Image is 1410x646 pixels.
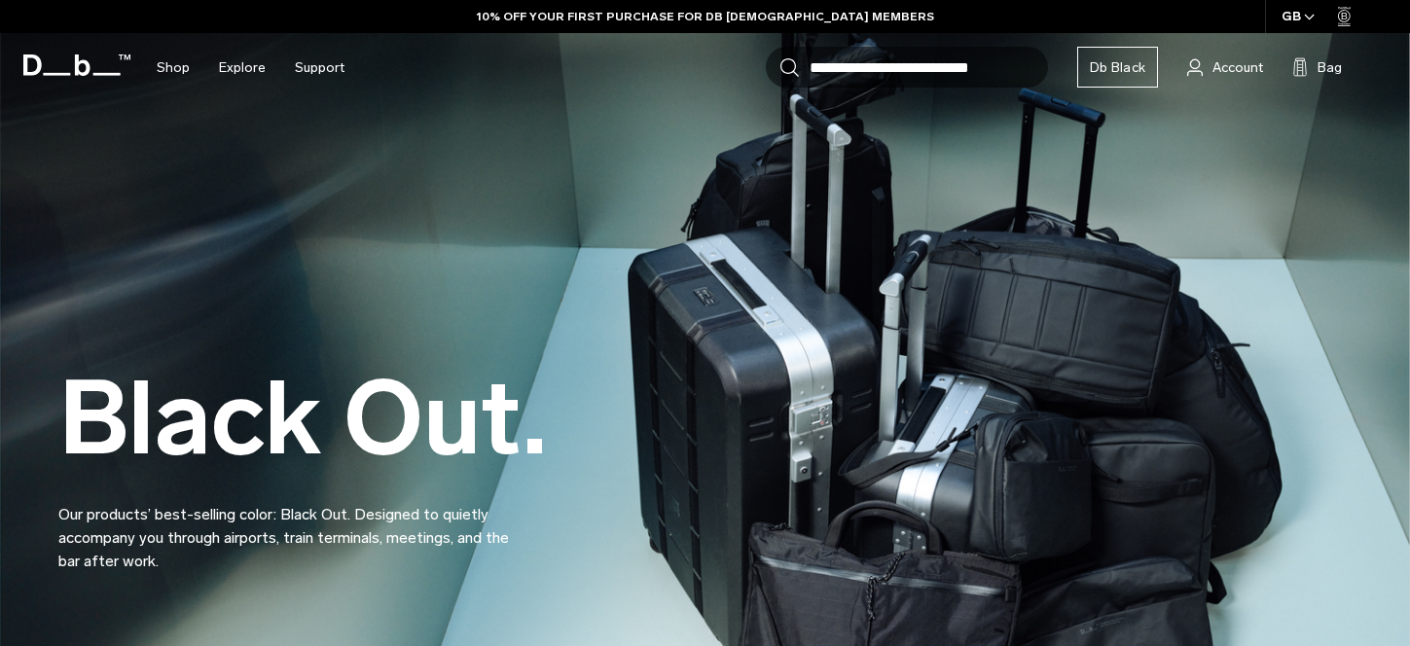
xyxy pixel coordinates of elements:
span: Bag [1318,57,1342,78]
a: Explore [219,33,266,102]
button: Bag [1292,55,1342,79]
a: Db Black [1077,47,1158,88]
a: Account [1187,55,1263,79]
a: Shop [157,33,190,102]
span: Account [1212,57,1263,78]
a: 10% OFF YOUR FIRST PURCHASE FOR DB [DEMOGRAPHIC_DATA] MEMBERS [477,8,934,25]
a: Support [295,33,344,102]
p: Our products’ best-selling color: Black Out. Designed to quietly accompany you through airports, ... [58,480,525,573]
nav: Main Navigation [142,33,359,102]
h2: Black Out. [58,368,547,470]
